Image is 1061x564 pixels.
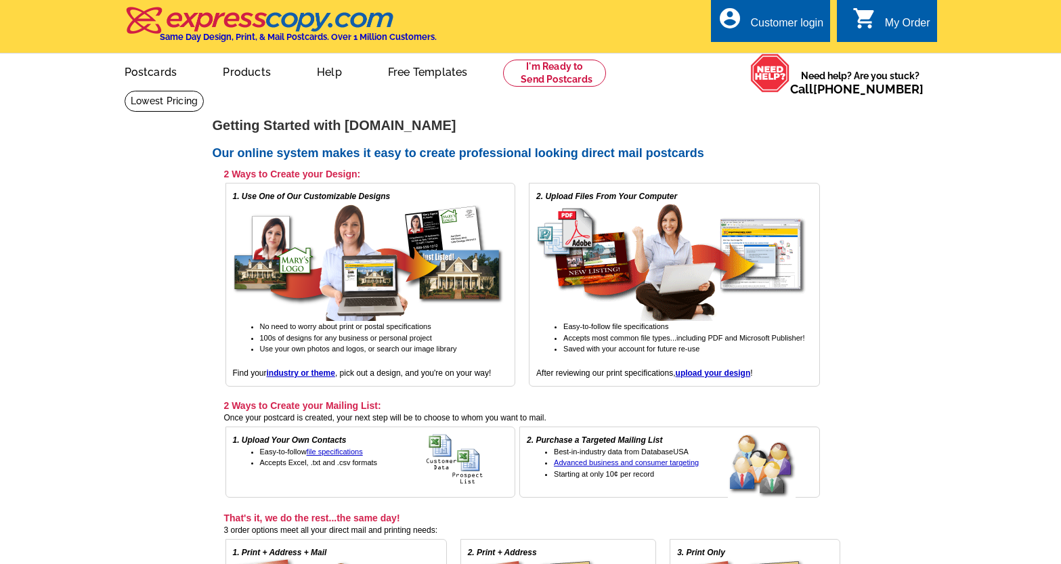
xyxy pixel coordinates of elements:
i: shopping_cart [852,6,877,30]
span: No need to worry about print or postal specifications [260,322,431,330]
img: help [750,53,790,93]
div: My Order [885,17,930,36]
span: Find your , pick out a design, and you're on your way! [233,368,492,378]
a: Free Templates [366,55,490,87]
span: Once your postcard is created, your next step will be to choose to whom you want to mail. [224,413,546,422]
div: Customer login [750,17,823,36]
a: industry or theme [267,368,335,378]
h3: 2 Ways to Create your Design: [224,168,820,180]
em: 1. Upload Your Own Contacts [233,435,347,445]
span: 100s of designs for any business or personal project [260,334,432,342]
img: upload your own address list for free [426,434,508,485]
span: Accepts most common file types...including PDF and Microsoft Publisher! [563,334,804,342]
a: Same Day Design, Print, & Mail Postcards. Over 1 Million Customers. [125,16,437,42]
a: file specifications [307,448,363,456]
h3: That's it, we do the rest...the same day! [224,512,840,524]
span: Starting at only 10¢ per record [554,470,654,478]
span: Best-in-industry data from DatabaseUSA [554,448,689,456]
a: Help [295,55,364,87]
a: upload your design [676,368,751,378]
em: 3. Print Only [677,548,725,557]
span: Easy-to-follow [260,448,363,456]
a: [PHONE_NUMBER] [813,82,924,96]
i: account_circle [718,6,742,30]
span: Use your own photos and logos, or search our image library [260,345,457,353]
span: 3 order options meet all your direct mail and printing needs: [224,525,438,535]
em: 2. Purchase a Targeted Mailing List [527,435,662,445]
em: 1. Use One of Our Customizable Designs [233,192,391,201]
span: Saved with your account for future re-use [563,345,699,353]
img: free online postcard designs [233,202,504,321]
span: Accepts Excel, .txt and .csv formats [260,458,378,467]
a: account_circle Customer login [718,15,823,32]
h3: 2 Ways to Create your Mailing List: [224,399,820,412]
a: Products [201,55,293,87]
a: Postcards [103,55,199,87]
span: After reviewing our print specifications, ! [536,368,752,378]
h1: Getting Started with [DOMAIN_NAME] [213,118,849,133]
h2: Our online system makes it easy to create professional looking direct mail postcards [213,146,849,161]
img: buy a targeted mailing list [728,434,813,499]
span: Need help? Are you stuck? [790,69,930,96]
img: upload your own design for free [536,202,807,321]
span: Easy-to-follow file specifications [563,322,668,330]
em: 2. Print + Address [468,548,537,557]
em: 1. Print + Address + Mail [233,548,327,557]
span: Call [790,82,924,96]
a: shopping_cart My Order [852,15,930,32]
h4: Same Day Design, Print, & Mail Postcards. Over 1 Million Customers. [160,32,437,42]
a: Advanced business and consumer targeting [554,458,699,467]
em: 2. Upload Files From Your Computer [536,192,677,201]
